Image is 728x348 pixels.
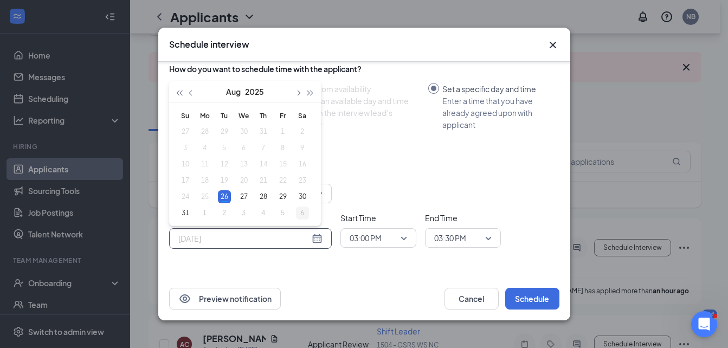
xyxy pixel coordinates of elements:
span: 03:30 PM [434,230,466,246]
div: 3 [237,207,250,220]
div: Select from availability [291,83,420,95]
td: 2025-09-05 [273,205,293,221]
td: 2025-08-29 [273,189,293,205]
div: Choose an available day and time slot from the interview lead’s calendar [291,95,420,131]
div: Enter a time that you have already agreed upon with applicant [442,95,551,131]
iframe: Intercom live chat [691,311,717,337]
td: 2025-09-04 [254,205,273,221]
td: 2025-09-06 [293,205,312,221]
input: Aug 26, 2025 [178,233,310,244]
span: 03:00 PM [350,230,382,246]
div: 5 [276,207,289,220]
svg: Cross [546,38,559,51]
td: 2025-08-27 [234,189,254,205]
td: 2025-08-30 [293,189,312,205]
button: Schedule [505,288,559,310]
div: 28 [257,190,270,203]
div: 6 [296,207,309,220]
div: How do you want to schedule time with the applicant? [169,63,559,74]
th: Tu [215,107,234,124]
td: 2025-08-28 [254,189,273,205]
button: Close [546,38,559,51]
button: Cancel [444,288,499,310]
th: Th [254,107,273,124]
div: 4 [257,207,270,220]
td: 2025-09-03 [234,205,254,221]
td: 2025-08-31 [176,205,195,221]
th: Mo [195,107,215,124]
div: 2 [218,207,231,220]
span: End Time [425,212,501,224]
button: 2025 [245,81,264,102]
div: 1 [198,207,211,220]
td: 2025-08-26 [215,189,234,205]
div: 29 [276,190,289,203]
th: We [234,107,254,124]
div: 27 [237,190,250,203]
div: Set a specific day and time [442,83,551,95]
td: 2025-09-01 [195,205,215,221]
th: Sa [293,107,312,124]
th: Su [176,107,195,124]
div: 31 [179,207,192,220]
th: Fr [273,107,293,124]
button: EyePreview notification [169,288,281,310]
h3: Schedule interview [169,38,249,50]
div: 30 [296,190,309,203]
button: Aug [226,81,241,102]
div: 26 [218,190,231,203]
svg: Eye [178,292,191,305]
span: Start Time [340,212,416,224]
td: 2025-09-02 [215,205,234,221]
